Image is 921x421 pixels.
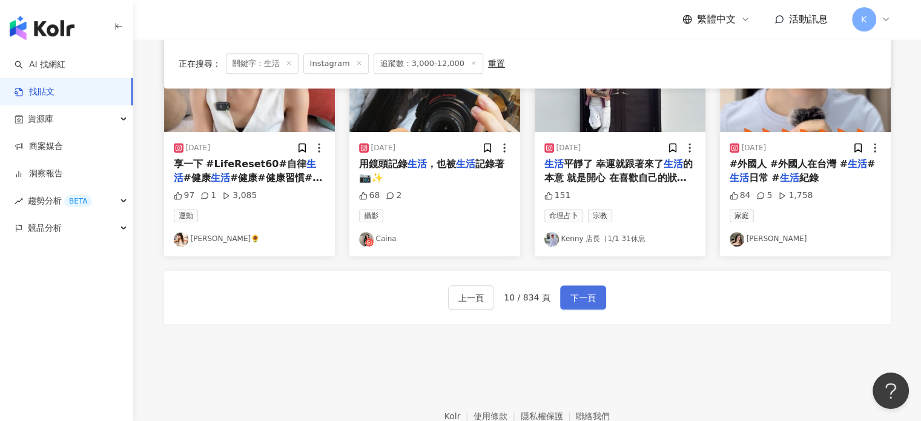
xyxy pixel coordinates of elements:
[544,190,571,202] div: 151
[359,158,408,170] span: 用鏡頭記錄
[64,195,92,207] div: BETA
[15,59,65,71] a: searchAI 找網紅
[730,232,881,247] a: KOL Avatar[PERSON_NAME]
[444,411,474,421] a: Kolr
[226,53,299,74] span: 關鍵字：生活
[174,190,195,202] div: 97
[730,172,749,184] mark: 生活
[174,232,325,247] a: KOL Avatar[PERSON_NAME]🌻
[183,172,211,184] span: #健康
[174,232,188,247] img: KOL Avatar
[556,143,581,153] div: [DATE]
[730,190,751,202] div: 84
[544,232,559,247] img: KOL Avatar
[211,172,230,184] mark: 生活
[359,190,380,202] div: 68
[564,158,664,170] span: 平靜了 幸運就跟著來了
[359,158,504,183] span: 記錄著📷✨
[861,13,867,26] span: K
[386,190,401,202] div: 2
[179,59,221,68] span: 正在搜尋 ：
[28,187,92,214] span: 趨勢分析
[174,158,316,183] mark: 生活
[848,158,867,170] mark: 生活
[730,158,848,170] span: #外國人 #外國人在台灣 #
[488,59,505,68] div: 重置
[10,16,74,40] img: logo
[427,158,456,170] span: ，也被
[742,143,767,153] div: [DATE]
[408,158,427,170] mark: 生活
[789,13,828,25] span: 活動訊息
[697,13,736,26] span: 繁體中文
[756,190,772,202] div: 5
[521,411,576,421] a: 隱私權保護
[15,168,63,180] a: 洞察報告
[456,158,475,170] mark: 生活
[544,158,564,170] mark: 生活
[474,411,521,421] a: 使用條款
[186,143,211,153] div: [DATE]
[778,190,813,202] div: 1,758
[15,141,63,153] a: 商案媒合
[799,172,818,184] span: 紀錄
[359,209,383,222] span: 攝影
[28,105,53,133] span: 資源庫
[570,291,596,305] span: 下一頁
[359,232,510,247] a: KOL AvatarCaina
[359,232,374,247] img: KOL Avatar
[749,172,780,184] span: 日常 #
[779,172,799,184] mark: 生活
[174,209,198,222] span: 運動
[303,53,369,74] span: Instagram
[873,373,909,409] iframe: Help Scout Beacon - Open
[544,209,583,222] span: 命理占卜
[222,190,257,202] div: 3,085
[374,53,483,74] span: 追蹤數：3,000-12,000
[544,232,696,247] a: KOL AvatarKenny 店長｛1/1 31休息
[458,291,484,305] span: 上一頁
[504,293,550,302] span: 10 / 834 頁
[174,158,306,170] span: 享一下 #LifeReset60#自律
[730,232,744,247] img: KOL Avatar
[28,214,62,242] span: 競品分析
[15,86,54,98] a: 找貼文
[730,209,754,222] span: 家庭
[544,158,693,197] span: 的本意 就是開心 在喜歡自己的狀態 裡
[576,411,610,421] a: 聯絡我們
[371,143,396,153] div: [DATE]
[174,172,323,197] span: #健康#健康習慣#運動#運
[15,197,23,205] span: rise
[448,285,494,310] button: 上一頁
[664,158,683,170] mark: 生活
[588,209,612,222] span: 宗教
[560,285,606,310] button: 下一頁
[867,158,875,170] span: #
[200,190,216,202] div: 1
